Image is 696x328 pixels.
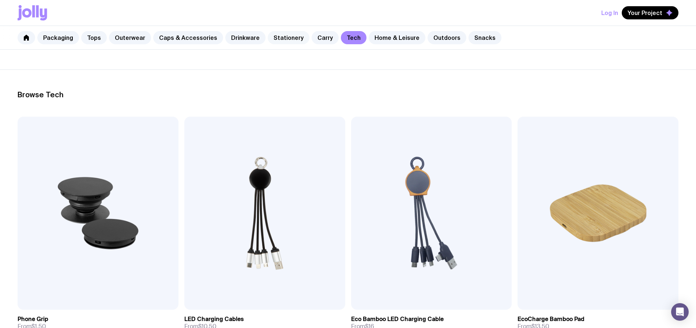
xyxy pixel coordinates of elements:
h2: Browse Tech [18,90,678,99]
span: Your Project [628,9,662,16]
h3: EcoCharge Bamboo Pad [518,316,584,323]
h3: Eco Bamboo LED Charging Cable [351,316,444,323]
div: Open Intercom Messenger [671,303,689,321]
a: Stationery [268,31,309,44]
h3: LED Charging Cables [184,316,244,323]
button: Your Project [622,6,678,19]
h3: Phone Grip [18,316,48,323]
a: Caps & Accessories [153,31,223,44]
a: Outdoors [428,31,466,44]
a: Snacks [469,31,501,44]
a: Outerwear [109,31,151,44]
a: Tops [81,31,107,44]
a: Carry [312,31,339,44]
a: Drinkware [225,31,266,44]
button: Log In [601,6,618,19]
a: Packaging [37,31,79,44]
a: Tech [341,31,366,44]
a: Home & Leisure [369,31,425,44]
